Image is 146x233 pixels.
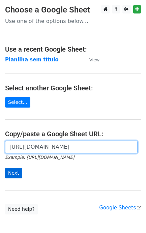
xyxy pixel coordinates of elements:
h4: Select another Google Sheet: [5,84,141,92]
small: Example: [URL][DOMAIN_NAME] [5,155,74,160]
a: Select... [5,97,30,108]
p: Use one of the options below... [5,18,141,25]
small: View [89,57,99,62]
a: View [83,57,99,63]
div: Widget de chat [112,201,146,233]
a: Google Sheets [99,205,141,211]
a: Planilha sem título [5,57,59,63]
h4: Copy/paste a Google Sheet URL: [5,130,141,138]
input: Next [5,168,22,178]
iframe: Chat Widget [112,201,146,233]
a: Need help? [5,204,38,214]
h4: Use a recent Google Sheet: [5,45,141,53]
h3: Choose a Google Sheet [5,5,141,15]
input: Paste your Google Sheet URL here [5,141,138,153]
